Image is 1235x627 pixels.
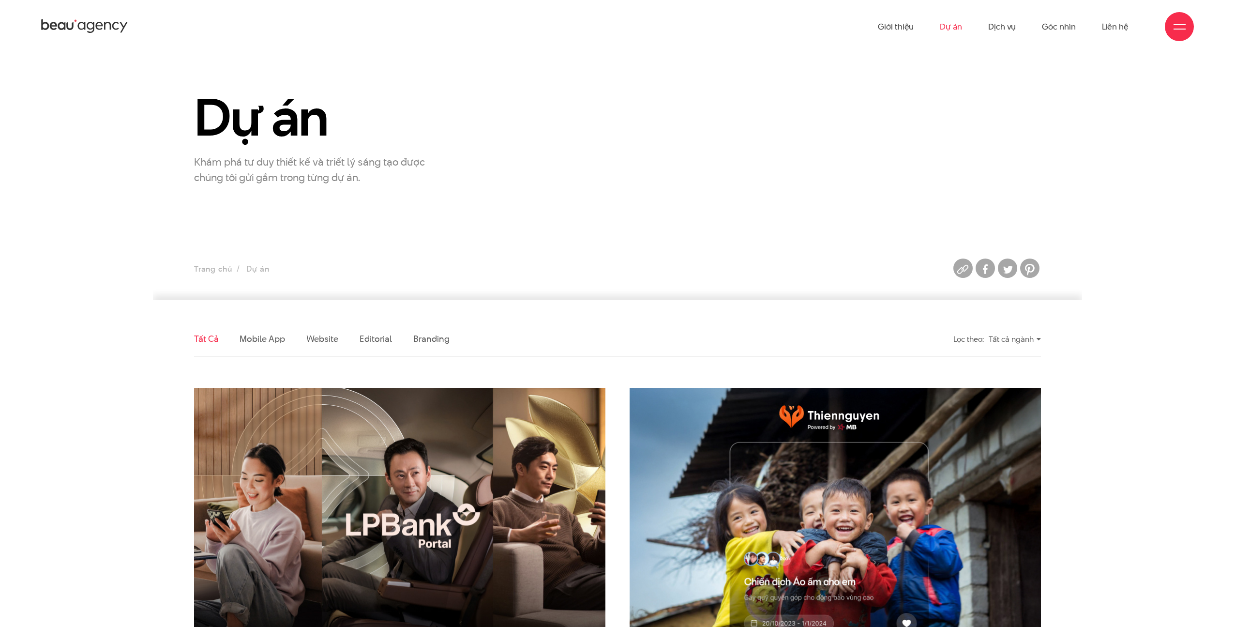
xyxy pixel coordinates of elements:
a: Editorial [360,333,392,345]
a: Mobile app [240,333,285,345]
a: Tất cả [194,333,218,345]
a: Website [306,333,338,345]
a: Trang chủ [194,263,232,275]
h1: Dự án [194,90,460,145]
div: Lọc theo: [953,331,984,348]
a: Branding [413,333,449,345]
div: Tất cả ngành [989,331,1041,348]
p: Khám phá tư duy thiết kế và triết lý sáng tạo được chúng tôi gửi gắm trong từng dự án. [194,154,436,185]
